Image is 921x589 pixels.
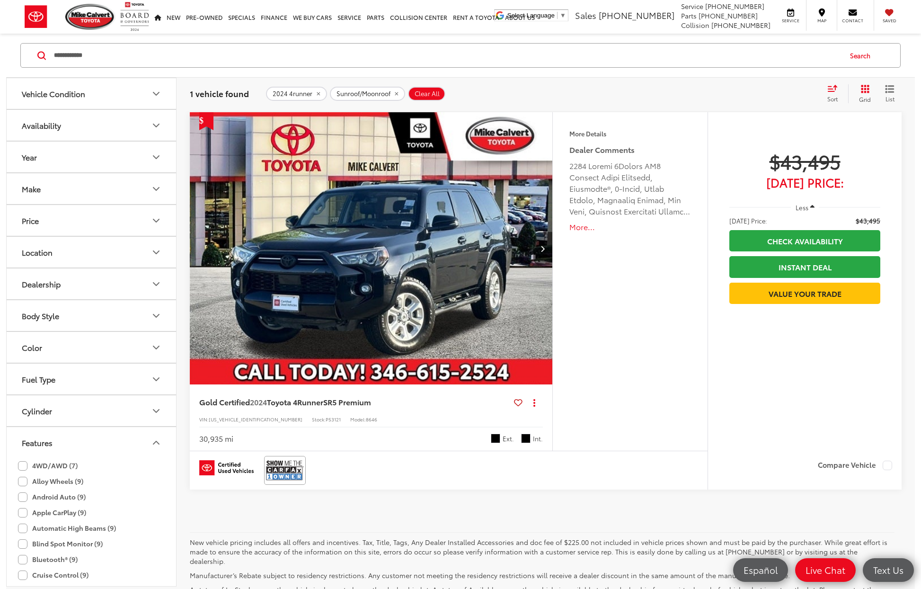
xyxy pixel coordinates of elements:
span: Midnight Black [491,434,500,443]
button: Grid View [848,84,878,103]
span: Grid [859,95,871,103]
button: AvailabilityAvailability [7,110,177,141]
img: CarFax One Owner [266,458,304,483]
a: Gold Certified2024Toyota 4RunnerSR5 Premium [199,397,510,407]
span: [DATE] Price: [729,178,880,187]
label: Bluetooth® (9) [18,552,78,567]
a: Instant Deal [729,256,880,277]
div: Dealership [22,279,61,288]
div: Year [22,152,37,161]
span: Toyota 4Runner [267,396,323,407]
div: 30,935 mi [199,433,233,444]
img: Mike Calvert Toyota [65,4,115,30]
div: Color [151,342,162,353]
div: Price [151,215,162,226]
button: ColorColor [7,332,177,363]
label: Android Auto (9) [18,489,86,505]
span: Gold Certified [199,396,250,407]
button: Fuel TypeFuel Type [7,364,177,394]
span: Select Language [507,12,555,19]
span: Get Price Drop Alert [199,112,213,130]
span: Graphite [521,434,531,443]
button: Body StyleBody Style [7,300,177,331]
span: [PHONE_NUMBER] [705,1,764,11]
span: 1 vehicle found [190,88,249,99]
button: Clear All [408,87,445,101]
span: Service [681,1,703,11]
span: [DATE] Price: [729,216,767,225]
div: Make [151,183,162,195]
span: Parts [681,11,697,20]
button: Vehicle ConditionVehicle Condition [7,78,177,109]
button: FeaturesFeatures [7,427,177,458]
span: Less [796,203,808,212]
div: Body Style [22,311,59,320]
div: Cylinder [151,405,162,417]
div: Location [22,248,53,257]
label: Blind Spot Monitor (9) [18,536,103,552]
div: 2024 Toyota 4Runner SR5 Premium 0 [189,112,553,384]
span: Español [739,564,782,576]
div: Cylinder [22,406,52,415]
div: Availability [151,120,162,131]
div: Color [22,343,42,352]
span: 8646 [366,416,377,423]
span: [PHONE_NUMBER] [599,9,674,21]
div: Fuel Type [22,375,55,384]
button: remove 2024%204runner [266,87,327,101]
button: Select sort value [823,84,848,103]
span: $43,495 [856,216,880,225]
label: Automatic High Beams (9) [18,520,116,536]
span: [US_VEHICLE_IDENTIFICATION_NUMBER] [209,416,302,423]
div: Price [22,216,39,225]
label: 4WD/AWD (7) [18,458,78,473]
span: Ext. [503,434,514,443]
h5: Dealer Comments [569,144,691,155]
a: 2024 Toyota 4Runner SR5 Premium2024 Toyota 4Runner SR5 Premium2024 Toyota 4Runner SR5 Premium2024... [189,112,553,384]
div: Body Style [151,310,162,321]
span: Service [780,18,801,24]
div: Make [22,184,41,193]
label: Apple CarPlay (9) [18,505,86,520]
div: Location [151,247,162,258]
button: YearYear [7,142,177,172]
span: 2024 4runner [273,90,312,98]
a: Value Your Trade [729,283,880,304]
span: VIN: [199,416,209,423]
a: Check Availability [729,230,880,251]
label: Alloy Wheels (9) [18,473,83,489]
span: SR5 Premium [323,396,371,407]
label: Compare Vehicle [818,461,892,470]
div: Fuel Type [151,374,162,385]
div: Features [22,438,53,447]
span: Contact [842,18,863,24]
a: Español [733,558,788,582]
span: Text Us [868,564,908,576]
button: Actions [526,394,543,411]
p: New vehicle pricing includes all offers and incentives. Tax, Title, Tags, Any Dealer Installed Ac... [190,537,894,566]
span: Clear All [415,90,440,98]
button: List View [878,84,902,103]
span: Sunroof/Moonroof [337,90,390,98]
span: [PHONE_NUMBER] [699,11,758,20]
button: MakeMake [7,173,177,204]
a: Text Us [863,558,914,582]
span: List [885,95,894,103]
img: 2024 Toyota 4Runner SR5 Premium [189,112,553,385]
button: CylinderCylinder [7,395,177,426]
img: Toyota Certified Used Vehicles [199,460,254,475]
h4: More Details [569,130,691,137]
span: Saved [879,18,900,24]
span: [PHONE_NUMBER] [711,20,770,30]
div: Dealership [151,278,162,290]
span: P53121 [326,416,341,423]
div: Vehicle Condition [151,88,162,99]
span: dropdown dots [533,399,535,406]
input: Search by Make, Model, or Keyword [53,44,841,67]
button: remove Sunroof/Moonroof [330,87,405,101]
div: 2284 Loremi 6Dolors AM8 Consect Adipi Elitsedd, Eiusmodte®, 0-Incid, Utlab Etdolo, Magnaaliq Enim... [569,160,691,217]
button: PricePrice [7,205,177,236]
label: Cruise Control (9) [18,567,89,583]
